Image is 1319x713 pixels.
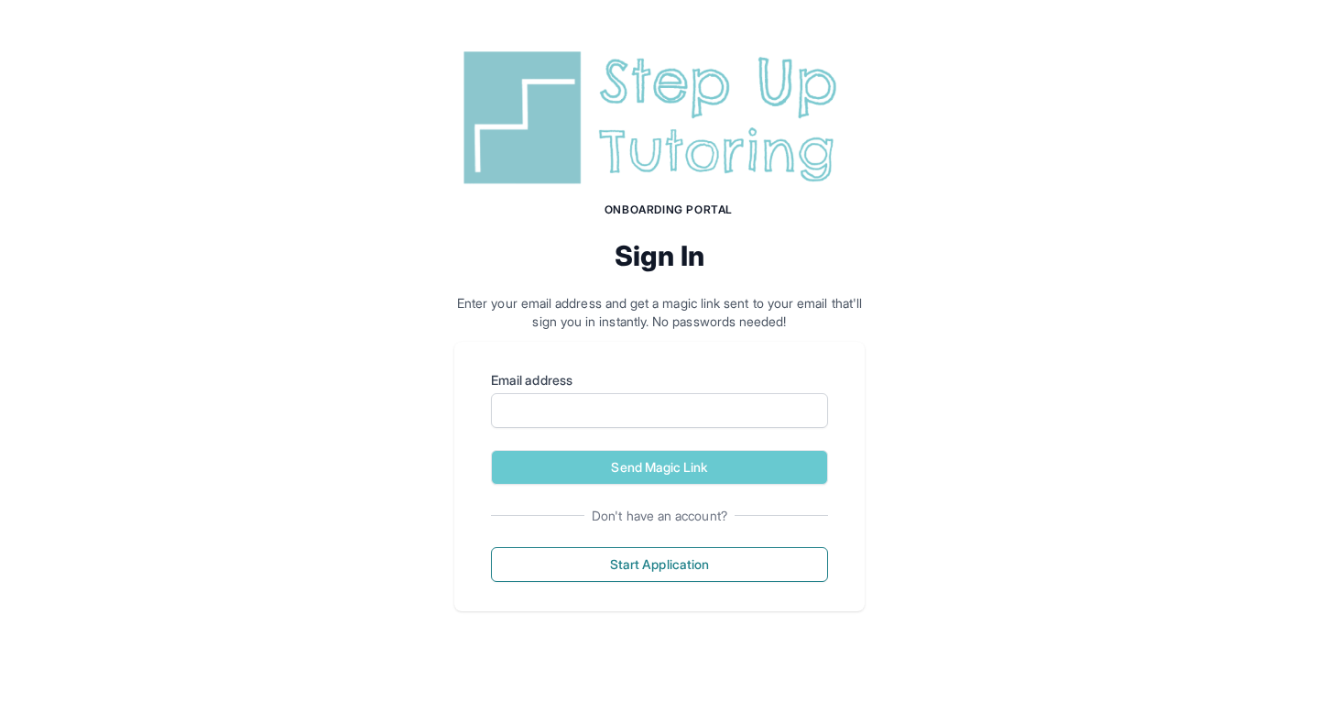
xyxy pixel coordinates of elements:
[454,294,865,331] p: Enter your email address and get a magic link sent to your email that'll sign you in instantly. N...
[473,203,865,217] h1: Onboarding Portal
[491,371,828,389] label: Email address
[584,507,735,525] span: Don't have an account?
[491,547,828,582] button: Start Application
[454,44,865,192] img: Step Up Tutoring horizontal logo
[454,239,865,272] h2: Sign In
[491,450,828,485] button: Send Magic Link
